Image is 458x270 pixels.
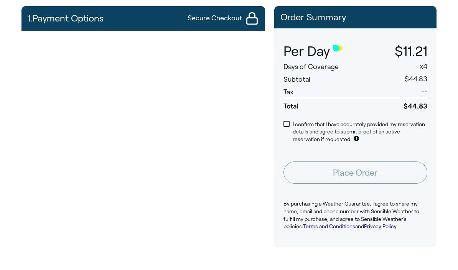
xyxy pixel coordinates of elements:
[420,63,427,70] span: x 4
[421,88,427,95] span: --
[28,9,104,28] h2: 1. Payment Options
[283,44,330,59] span: Per Day
[375,98,427,111] span: $44.83
[283,63,339,71] span: Days of Coverage
[21,6,265,31] button: 1.Payment OptionsSecure Checkout
[405,75,427,83] span: $44.83
[283,88,293,96] span: Tax
[293,121,427,143] p: I confirm that I have accurately provided my reservation details and agree to submit proof of an ...
[303,223,355,229] a: Terms and Conditions
[283,161,427,184] button: Place Order
[395,44,427,59] span: $11.21
[280,12,430,22] p: Order Summary
[364,223,397,229] a: Privacy Policy
[283,76,310,83] span: Subtotal
[188,13,242,23] span: Secure Checkout
[283,98,375,111] span: Total
[283,200,427,230] p: By purchasing a Weather Guarantee, I agree to share my name, email and phone number with Sensible...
